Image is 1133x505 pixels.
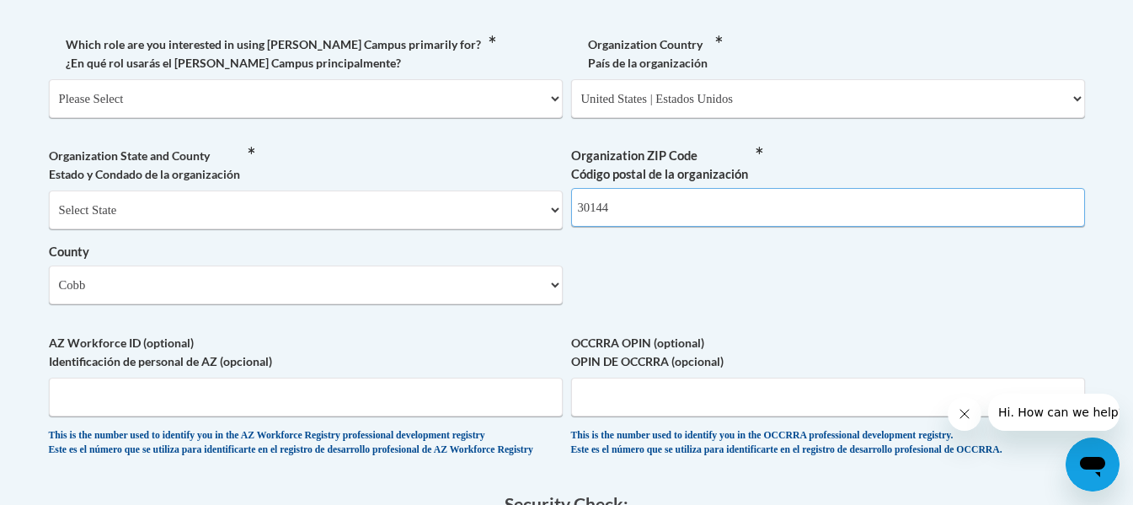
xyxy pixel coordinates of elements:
iframe: Button to launch messaging window [1066,438,1120,492]
label: Organization Country País de la organización [571,35,1085,73]
label: County [49,243,563,261]
input: Metadata input [571,188,1085,227]
div: This is the number used to identify you in the AZ Workforce Registry professional development reg... [49,429,563,457]
div: This is the number used to identify you in the OCCRRA professional development registry. Este es ... [571,429,1085,457]
label: Organization State and County Estado y Condado de la organización [49,147,563,184]
label: Which role are you interested in using [PERSON_NAME] Campus primarily for? ¿En qué rol usarás el ... [49,35,563,73]
label: OCCRRA OPIN (optional) OPIN DE OCCRRA (opcional) [571,334,1085,371]
iframe: Close message [948,397,981,431]
label: AZ Workforce ID (optional) Identificación de personal de AZ (opcional) [49,334,563,371]
label: Organization ZIP Code Código postal de la organización [571,147,1085,184]
span: Hi. How can we help? [10,12,136,25]
iframe: Message from company [988,394,1120,431]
